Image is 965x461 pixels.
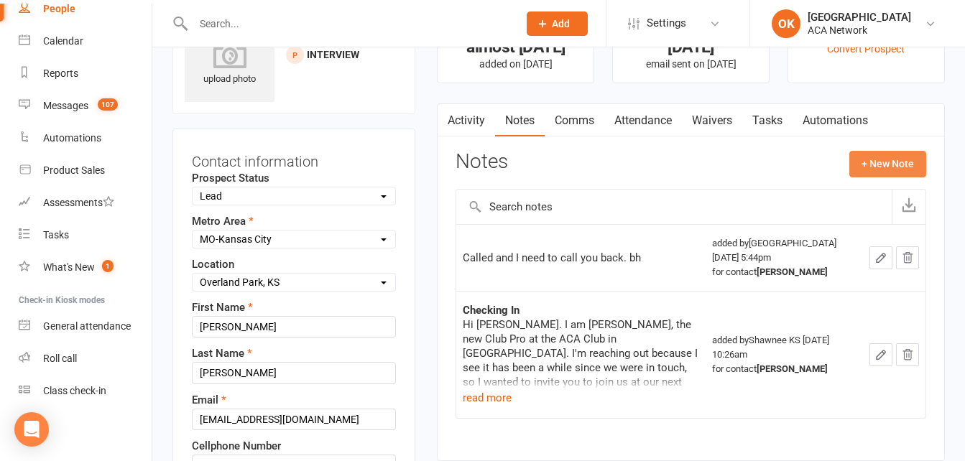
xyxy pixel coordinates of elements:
[192,391,226,409] label: Email
[43,100,88,111] div: Messages
[19,90,152,122] a: Messages 107
[463,251,698,265] div: Called and I need to call you back. bh
[43,3,75,14] div: People
[742,104,793,137] a: Tasks
[626,58,756,70] p: email sent on [DATE]
[827,43,905,55] a: Convert Prospect
[19,310,152,343] a: General attendance kiosk mode
[43,67,78,79] div: Reports
[19,375,152,407] a: Class kiosk mode
[451,58,581,70] p: added on [DATE]
[463,304,520,317] strong: Checking In
[192,345,252,362] label: Last Name
[712,362,857,376] div: for contact
[19,219,152,251] a: Tasks
[189,14,508,34] input: Search...
[463,389,512,406] button: read more
[192,299,253,316] label: First Name
[43,353,77,364] div: Roll call
[98,98,118,111] span: 107
[626,39,756,55] div: [DATE]
[495,104,545,137] a: Notes
[192,169,269,187] label: Prospect Status
[808,24,911,37] div: ACA Network
[43,385,106,396] div: Class check-in
[545,104,604,137] a: Comms
[43,229,69,241] div: Tasks
[793,104,878,137] a: Automations
[19,187,152,219] a: Assessments
[43,261,95,273] div: What's New
[527,11,588,36] button: Add
[43,164,105,176] div: Product Sales
[192,256,234,273] label: Location
[102,260,114,272] span: 1
[808,11,911,24] div: [GEOGRAPHIC_DATA]
[19,154,152,187] a: Product Sales
[647,7,686,39] span: Settings
[757,266,828,277] strong: [PERSON_NAME]
[456,190,892,224] input: Search notes
[19,343,152,375] a: Roll call
[43,132,101,144] div: Automations
[849,151,926,177] button: + New Note
[552,18,570,29] span: Add
[604,104,682,137] a: Attendance
[19,122,152,154] a: Automations
[192,213,254,230] label: Metro Area
[438,104,495,137] a: Activity
[14,412,49,447] div: Open Intercom Messenger
[192,148,396,169] h3: Contact information
[43,320,131,332] div: General attendance
[43,197,114,208] div: Assessments
[772,9,800,38] div: OK
[192,409,396,430] input: Email
[43,35,83,47] div: Calendar
[456,151,508,177] h3: Notes
[192,362,396,383] input: Last Name
[451,39,581,55] div: almost [DATE]
[682,104,742,137] a: Waivers
[192,437,281,455] label: Cellphone Number
[712,265,857,279] div: for contact
[19,25,152,57] a: Calendar
[185,39,274,87] div: upload photo
[307,49,359,60] span: Interview
[712,333,857,376] div: added by Shawnee KS [DATE] 10:26am
[757,363,828,374] strong: [PERSON_NAME]
[19,251,152,284] a: What's New1
[712,236,857,279] div: added by [GEOGRAPHIC_DATA] [DATE] 5:44pm
[192,316,396,337] input: First Name
[19,57,152,90] a: Reports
